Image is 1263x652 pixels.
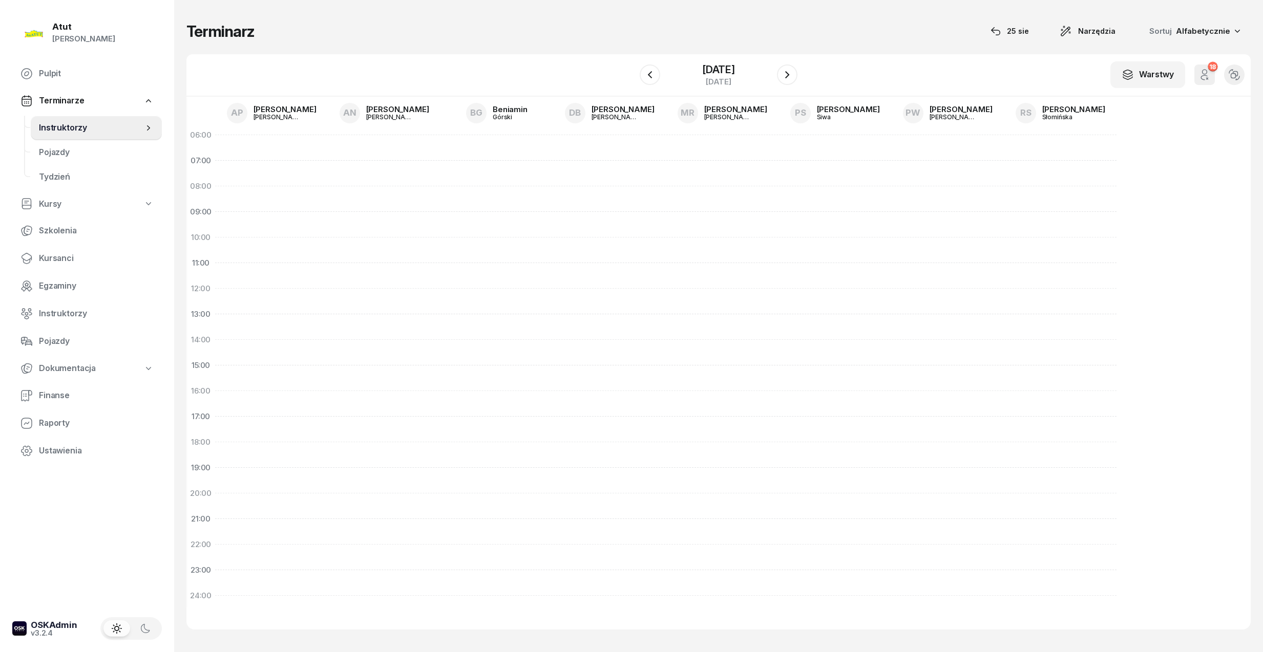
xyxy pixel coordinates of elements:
button: Narzędzia [1050,21,1125,41]
div: [DATE] [702,78,735,85]
a: DB[PERSON_NAME][PERSON_NAME] [557,100,663,126]
div: 09:00 [186,199,215,225]
span: Alfabetycznie [1176,26,1230,36]
div: [PERSON_NAME] [817,105,880,113]
a: AN[PERSON_NAME][PERSON_NAME] [331,100,437,126]
a: Tydzień [31,165,162,189]
div: Siwa [817,114,866,120]
button: 25 sie [981,21,1038,41]
div: 12:00 [186,276,215,301]
div: 14:00 [186,327,215,353]
span: Raporty [39,417,154,430]
div: 15:00 [186,353,215,378]
div: OSKAdmin [31,621,77,629]
img: logo-xs-dark@2x.png [12,621,27,636]
span: PW [906,108,920,117]
a: PS[PERSON_NAME]Siwa [782,100,888,126]
div: 18:00 [186,429,215,455]
a: Kursanci [12,246,162,271]
div: 18 [1208,62,1217,72]
a: PW[PERSON_NAME][PERSON_NAME] [895,100,1001,126]
span: PS [795,108,806,117]
span: Instruktorzy [39,307,154,320]
div: 11:00 [186,250,215,276]
span: RS [1020,108,1032,117]
div: 08:00 [186,173,215,199]
span: MR [681,108,694,117]
div: 16:00 [186,378,215,404]
div: Górski [493,114,528,120]
div: [PERSON_NAME] [592,105,655,113]
div: [PERSON_NAME] [930,114,979,120]
span: Finanse [39,389,154,402]
a: Szkolenia [12,219,162,243]
span: Pulpit [39,67,154,80]
button: Sortuj Alfabetycznie [1137,20,1251,42]
div: 21:00 [186,506,215,532]
div: 06:00 [186,122,215,148]
div: [PERSON_NAME] [930,105,993,113]
a: Terminarze [12,89,162,113]
div: 10:00 [186,225,215,250]
div: [PERSON_NAME] [592,114,641,120]
a: Kursy [12,192,162,216]
a: Instruktorzy [12,301,162,326]
a: Ustawienia [12,439,162,463]
div: Warstwy [1122,68,1174,81]
div: 24:00 [186,583,215,608]
div: [PERSON_NAME] [1042,105,1105,113]
div: 20:00 [186,481,215,506]
span: Narzędzia [1078,25,1115,37]
div: [PERSON_NAME] [254,114,303,120]
div: 17:00 [186,404,215,429]
span: BG [470,108,482,117]
a: Dokumentacja [12,357,162,380]
a: Pojazdy [12,329,162,354]
a: Egzaminy [12,274,162,298]
button: Warstwy [1110,61,1185,88]
div: Beniamin [493,105,528,113]
a: Instruktorzy [31,116,162,140]
a: Raporty [12,411,162,436]
span: Tydzień [39,170,154,184]
span: Ustawienia [39,444,154,458]
span: Terminarze [39,94,84,107]
h1: Terminarz [186,22,255,40]
div: v3.2.4 [31,629,77,637]
div: [PERSON_NAME] [52,32,115,46]
div: [PERSON_NAME] [366,105,429,113]
a: AP[PERSON_NAME][PERSON_NAME] [219,100,325,126]
span: AN [343,108,356,117]
div: [PERSON_NAME] [366,114,415,120]
span: Kursanci [39,252,154,265]
div: 13:00 [186,301,215,327]
a: BGBeniaminGórski [458,100,536,126]
div: [DATE] [702,64,735,75]
div: [PERSON_NAME] [704,105,767,113]
span: Sortuj [1149,25,1174,38]
span: AP [231,108,243,117]
span: Pojazdy [39,146,154,159]
div: 25 sie [991,25,1029,37]
span: Instruktorzy [39,121,143,135]
span: DB [569,108,581,117]
div: [PERSON_NAME] [254,105,317,113]
span: Dokumentacja [39,362,96,375]
div: Słomińska [1042,114,1091,120]
div: 07:00 [186,148,215,173]
a: RS[PERSON_NAME]Słomińska [1007,100,1113,126]
div: 23:00 [186,557,215,583]
a: MR[PERSON_NAME][PERSON_NAME] [669,100,775,126]
span: Kursy [39,198,61,211]
div: Atut [52,23,115,31]
div: 19:00 [186,455,215,481]
span: Egzaminy [39,279,154,293]
button: 18 [1194,64,1215,85]
span: Szkolenia [39,224,154,237]
a: Finanse [12,383,162,408]
a: Pulpit [12,61,162,86]
span: Pojazdy [39,335,154,348]
div: 22:00 [186,532,215,557]
a: Pojazdy [31,140,162,165]
div: [PERSON_NAME] [704,114,753,120]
